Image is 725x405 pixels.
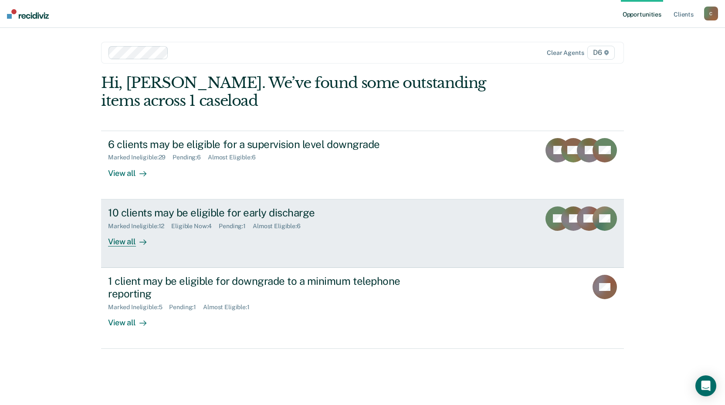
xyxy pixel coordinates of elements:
div: Eligible Now : 4 [171,223,219,230]
div: Pending : 1 [219,223,253,230]
div: 10 clients may be eligible for early discharge [108,206,414,219]
div: View all [108,229,157,246]
button: C [704,7,718,20]
span: D6 [587,46,615,60]
div: Almost Eligible : 1 [203,304,257,311]
div: View all [108,161,157,178]
div: Marked Ineligible : 29 [108,154,173,161]
a: 10 clients may be eligible for early dischargeMarked Ineligible:12Eligible Now:4Pending:1Almost E... [101,199,624,268]
div: Hi, [PERSON_NAME]. We’ve found some outstanding items across 1 caseload [101,74,519,110]
div: Clear agents [547,49,584,57]
a: 6 clients may be eligible for a supervision level downgradeMarked Ineligible:29Pending:6Almost El... [101,131,624,199]
div: Almost Eligible : 6 [253,223,308,230]
div: Marked Ineligible : 12 [108,223,171,230]
a: 1 client may be eligible for downgrade to a minimum telephone reportingMarked Ineligible:5Pending... [101,268,624,349]
div: Almost Eligible : 6 [208,154,263,161]
div: Pending : 1 [169,304,203,311]
div: Pending : 6 [173,154,208,161]
div: 6 clients may be eligible for a supervision level downgrade [108,138,414,151]
div: Open Intercom Messenger [695,375,716,396]
div: View all [108,310,157,327]
img: Recidiviz [7,9,49,19]
div: 1 client may be eligible for downgrade to a minimum telephone reporting [108,275,414,300]
div: Marked Ineligible : 5 [108,304,169,311]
